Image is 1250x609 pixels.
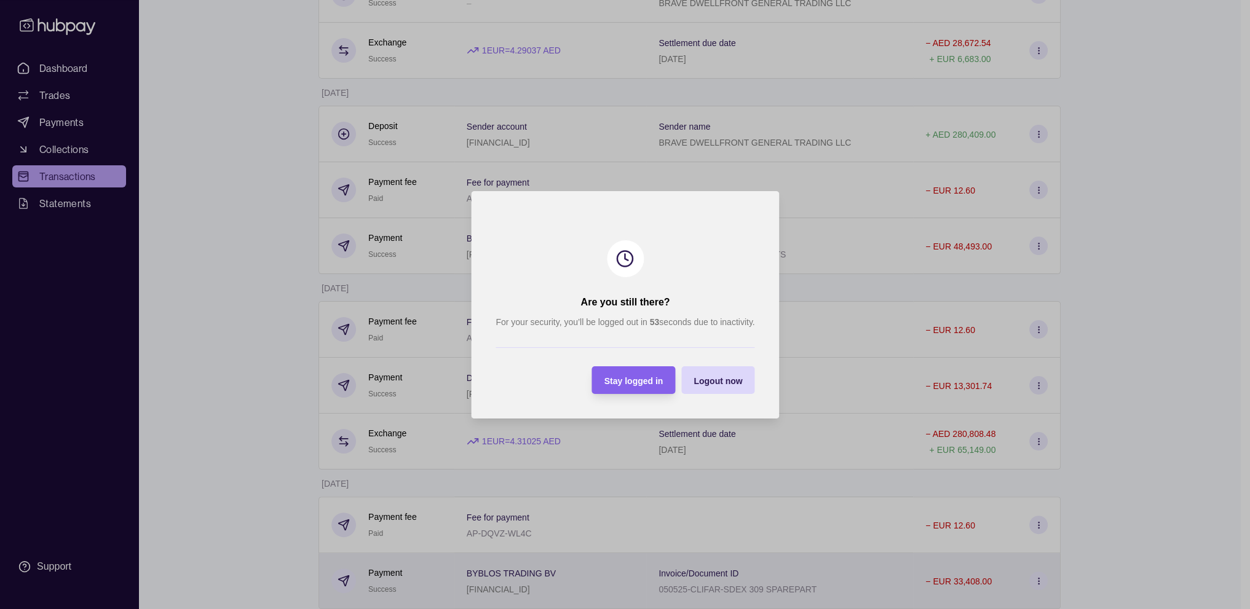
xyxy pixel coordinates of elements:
[604,375,663,385] span: Stay logged in
[694,375,742,385] span: Logout now
[496,315,754,329] p: For your security, you’ll be logged out in seconds due to inactivity.
[681,366,754,394] button: Logout now
[591,366,675,394] button: Stay logged in
[649,317,659,327] strong: 53
[580,296,670,309] h2: Are you still there?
